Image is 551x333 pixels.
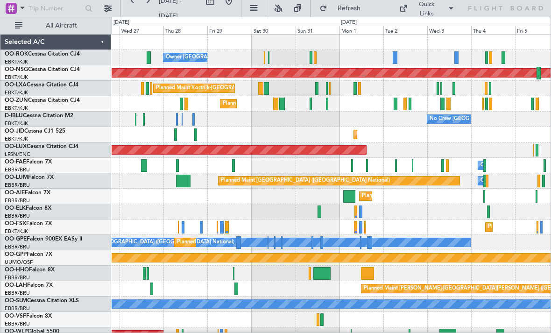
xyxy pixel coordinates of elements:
[5,305,30,312] a: EBBR/BRU
[5,51,28,57] span: OO-ROK
[5,151,30,158] a: LFSN/ENC
[5,175,54,180] a: OO-LUMFalcon 7X
[5,221,52,227] a: OO-FSXFalcon 7X
[5,128,65,134] a: OO-JIDCessna CJ1 525
[5,313,26,319] span: OO-VSF
[10,18,101,33] button: All Aircraft
[427,26,471,34] div: Wed 3
[329,5,368,12] span: Refresh
[5,166,30,173] a: EBBR/BRU
[5,190,25,196] span: OO-AIE
[5,205,26,211] span: OO-ELK
[5,58,28,65] a: EBKT/KJK
[5,190,50,196] a: OO-AIEFalcon 7X
[5,105,28,112] a: EBKT/KJK
[5,82,27,88] span: OO-LXA
[113,19,129,27] div: [DATE]
[5,283,53,288] a: OO-LAHFalcon 7X
[480,158,544,172] div: Owner Melsbroek Air Base
[395,1,459,16] button: Quick Links
[5,67,80,72] a: OO-NSGCessna Citation CJ4
[5,283,27,288] span: OO-LAH
[223,97,332,111] div: Planned Maint Kortrijk-[GEOGRAPHIC_DATA]
[5,267,29,273] span: OO-HHO
[5,120,28,127] a: EBKT/KJK
[5,182,30,189] a: EBBR/BRU
[156,81,265,95] div: Planned Maint Kortrijk-[GEOGRAPHIC_DATA]
[252,26,296,34] div: Sat 30
[5,98,28,103] span: OO-ZUN
[5,113,23,119] span: D-IBLU
[5,159,26,165] span: OO-FAE
[5,267,55,273] a: OO-HHOFalcon 8X
[339,26,383,34] div: Mon 1
[315,1,371,16] button: Refresh
[480,174,544,188] div: Owner Melsbroek Air Base
[471,26,515,34] div: Thu 4
[5,205,51,211] a: OO-ELKFalcon 8X
[356,128,465,142] div: Planned Maint Kortrijk-[GEOGRAPHIC_DATA]
[5,236,27,242] span: OO-GPE
[5,252,52,257] a: OO-GPPFalcon 7X
[221,174,390,188] div: Planned Maint [GEOGRAPHIC_DATA] ([GEOGRAPHIC_DATA] National)
[5,221,26,227] span: OO-FSX
[5,298,79,304] a: OO-SLMCessna Citation XLS
[5,89,28,96] a: EBKT/KJK
[5,290,30,297] a: EBBR/BRU
[383,26,427,34] div: Tue 2
[5,128,24,134] span: OO-JID
[5,67,28,72] span: OO-NSG
[5,98,80,103] a: OO-ZUNCessna Citation CJ4
[24,22,99,29] span: All Aircraft
[5,113,73,119] a: D-IBLUCessna Citation M2
[5,313,52,319] a: OO-VSFFalcon 8X
[5,252,27,257] span: OO-GPP
[5,228,28,235] a: EBKT/KJK
[28,1,82,15] input: Trip Number
[5,135,28,142] a: EBKT/KJK
[296,26,339,34] div: Sun 31
[5,259,33,266] a: UUMO/OSF
[5,197,30,204] a: EBBR/BRU
[177,235,346,249] div: Planned Maint [GEOGRAPHIC_DATA] ([GEOGRAPHIC_DATA] National)
[5,51,80,57] a: OO-ROKCessna Citation CJ4
[5,274,30,281] a: EBBR/BRU
[5,298,27,304] span: OO-SLM
[166,50,292,64] div: Owner [GEOGRAPHIC_DATA]-[GEOGRAPHIC_DATA]
[207,26,251,34] div: Fri 29
[5,236,82,242] a: OO-GPEFalcon 900EX EASy II
[5,213,30,220] a: EBBR/BRU
[341,19,357,27] div: [DATE]
[362,189,509,203] div: Planned Maint [GEOGRAPHIC_DATA] ([GEOGRAPHIC_DATA])
[5,320,30,327] a: EBBR/BRU
[5,243,30,250] a: EBBR/BRU
[5,144,27,149] span: OO-LUX
[5,144,78,149] a: OO-LUXCessna Citation CJ4
[78,235,234,249] div: No Crew [GEOGRAPHIC_DATA] ([GEOGRAPHIC_DATA] National)
[5,74,28,81] a: EBKT/KJK
[163,26,207,34] div: Thu 28
[5,82,78,88] a: OO-LXACessna Citation CJ4
[120,26,163,34] div: Wed 27
[5,159,52,165] a: OO-FAEFalcon 7X
[5,175,28,180] span: OO-LUM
